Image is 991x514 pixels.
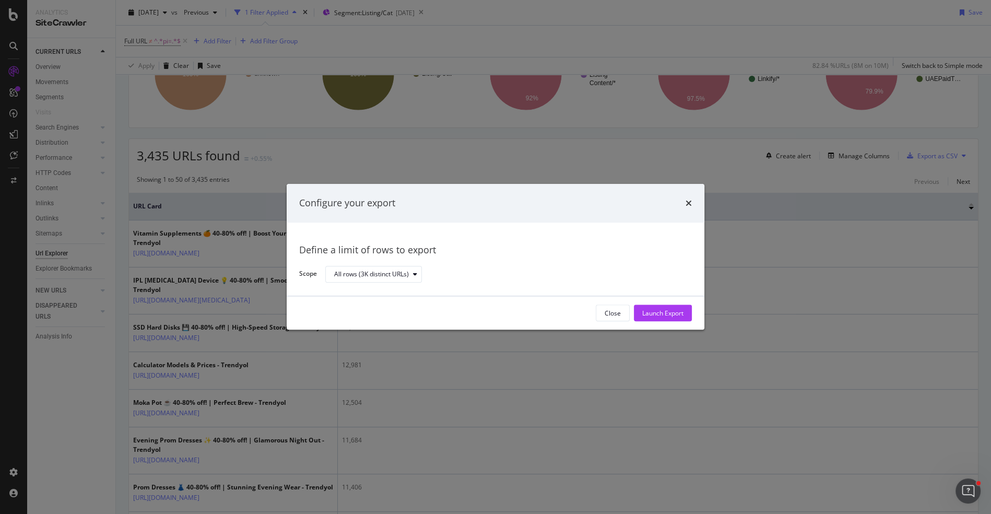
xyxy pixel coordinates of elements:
[605,309,621,318] div: Close
[955,478,981,504] iframe: Intercom live chat
[325,266,422,283] button: All rows (3K distinct URLs)
[686,196,692,210] div: times
[287,184,704,330] div: modal
[334,271,409,277] div: All rows (3K distinct URLs)
[299,243,692,257] div: Define a limit of rows to export
[634,305,692,322] button: Launch Export
[596,305,630,322] button: Close
[299,196,395,210] div: Configure your export
[299,270,317,281] label: Scope
[642,309,683,318] div: Launch Export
